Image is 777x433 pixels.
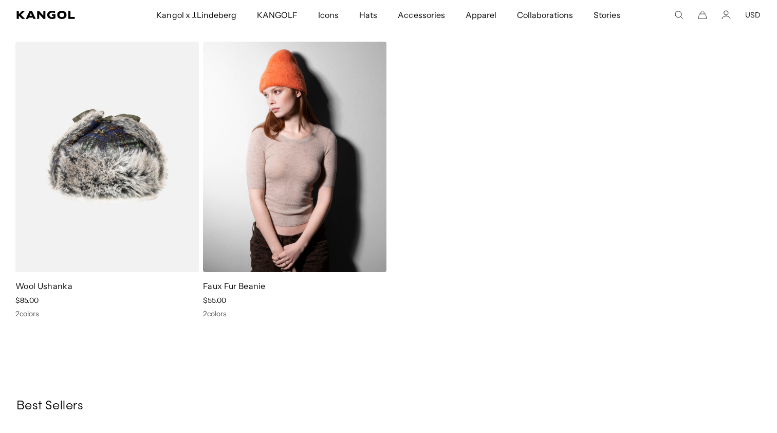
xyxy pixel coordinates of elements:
[15,309,199,318] div: 2 colors
[203,309,386,318] div: 2 colors
[721,10,731,20] a: Account
[15,281,72,291] a: Wool Ushanka
[16,399,761,414] h3: Best Sellers
[745,10,761,20] button: USD
[674,10,683,20] summary: Search here
[203,281,266,291] a: Faux Fur Beanie
[16,11,103,19] a: Kangol
[203,42,386,272] img: Faux Fur Beanie
[203,296,226,305] span: $55.00
[15,296,39,305] span: $85.00
[15,42,199,272] img: Wool Ushanka
[698,10,707,20] button: Cart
